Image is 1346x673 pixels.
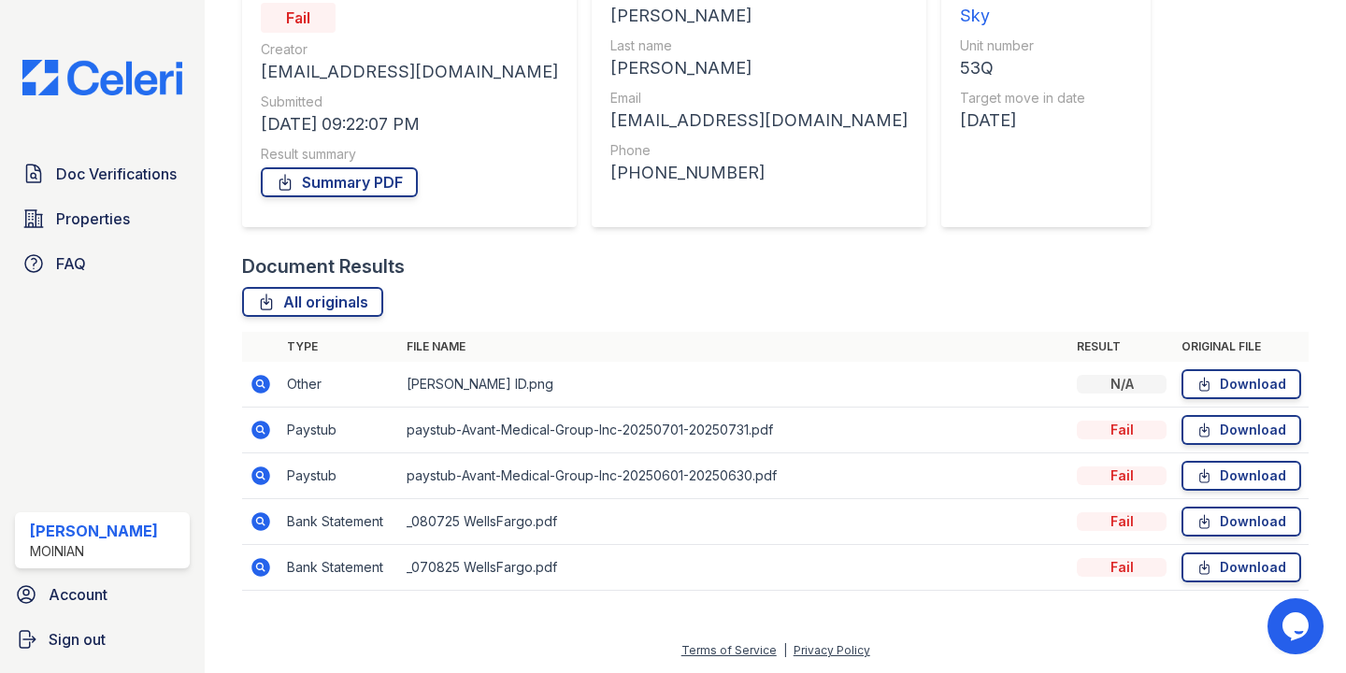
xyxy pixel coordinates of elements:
div: Creator [261,40,558,59]
div: [PERSON_NAME] [610,55,908,81]
div: Last name [610,36,908,55]
span: Sign out [49,628,106,651]
a: Doc Verifications [15,155,190,193]
div: [PERSON_NAME] [30,520,158,542]
a: Terms of Service [681,643,777,657]
th: Result [1069,332,1174,362]
img: CE_Logo_Blue-a8612792a0a2168367f1c8372b55b34899dd931a85d93a1a3d3e32e68fde9ad4.png [7,60,197,95]
td: Bank Statement [279,499,399,545]
div: Submitted [261,93,558,111]
div: [DATE] [960,107,1085,134]
td: Paystub [279,453,399,499]
div: Document Results [242,253,405,279]
div: Target move in date [960,89,1085,107]
div: | [783,643,787,657]
a: Account [7,576,197,613]
div: Result summary [261,145,558,164]
a: Download [1181,552,1301,582]
td: paystub-Avant-Medical-Group-Inc-20250601-20250630.pdf [399,453,1069,499]
td: paystub-Avant-Medical-Group-Inc-20250701-20250731.pdf [399,408,1069,453]
span: Doc Verifications [56,163,177,185]
td: [PERSON_NAME] ID.png [399,362,1069,408]
div: Fail [1077,558,1167,577]
a: Summary PDF [261,167,418,197]
th: File name [399,332,1069,362]
div: Fail [1077,421,1167,439]
a: Download [1181,507,1301,537]
td: _080725 WellsFargo.pdf [399,499,1069,545]
th: Type [279,332,399,362]
td: Other [279,362,399,408]
span: Account [49,583,107,606]
a: Download [1181,415,1301,445]
div: [DATE] 09:22:07 PM [261,111,558,137]
td: _070825 WellsFargo.pdf [399,545,1069,591]
th: Original file [1174,332,1309,362]
div: [EMAIL_ADDRESS][DOMAIN_NAME] [610,107,908,134]
div: Fail [1077,466,1167,485]
td: Bank Statement [279,545,399,591]
div: Moinian [30,542,158,561]
a: Download [1181,461,1301,491]
div: N/A [1077,375,1167,394]
div: Unit number [960,36,1085,55]
a: Sign out [7,621,197,658]
div: Fail [261,3,336,33]
span: Properties [56,208,130,230]
div: 53Q [960,55,1085,81]
a: FAQ [15,245,190,282]
div: Fail [1077,512,1167,531]
a: Properties [15,200,190,237]
a: All originals [242,287,383,317]
td: Paystub [279,408,399,453]
div: [EMAIL_ADDRESS][DOMAIN_NAME] [261,59,558,85]
div: Email [610,89,908,107]
a: Download [1181,369,1301,399]
a: Privacy Policy [794,643,870,657]
div: Phone [610,141,908,160]
iframe: chat widget [1267,598,1327,654]
div: [PHONE_NUMBER] [610,160,908,186]
div: [PERSON_NAME] [610,3,908,29]
div: Sky [960,3,1085,29]
span: FAQ [56,252,86,275]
